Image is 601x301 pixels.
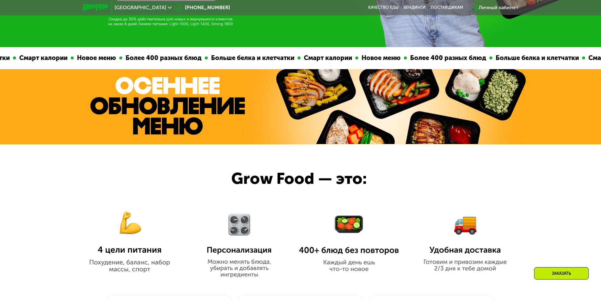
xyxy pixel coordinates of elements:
[492,53,582,63] div: Больше белка и клетчатки
[16,53,70,63] div: Смарт калории
[208,53,297,63] div: Больше белка и клетчатки
[122,53,204,63] div: Более 400 разных блюд
[231,167,391,191] div: Grow Food — это:
[358,53,404,63] div: Новое меню
[175,4,230,11] a: [PHONE_NUMBER]
[115,5,166,10] span: [GEOGRAPHIC_DATA]
[534,267,589,280] div: Заказать
[431,5,463,10] div: поставщикам
[300,53,355,63] div: Смарт калории
[407,53,489,63] div: Более 400 разных блюд
[74,53,119,63] div: Новое меню
[404,5,426,10] a: Вендинги
[368,5,398,10] a: Качество еды
[479,4,518,11] div: Личный кабинет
